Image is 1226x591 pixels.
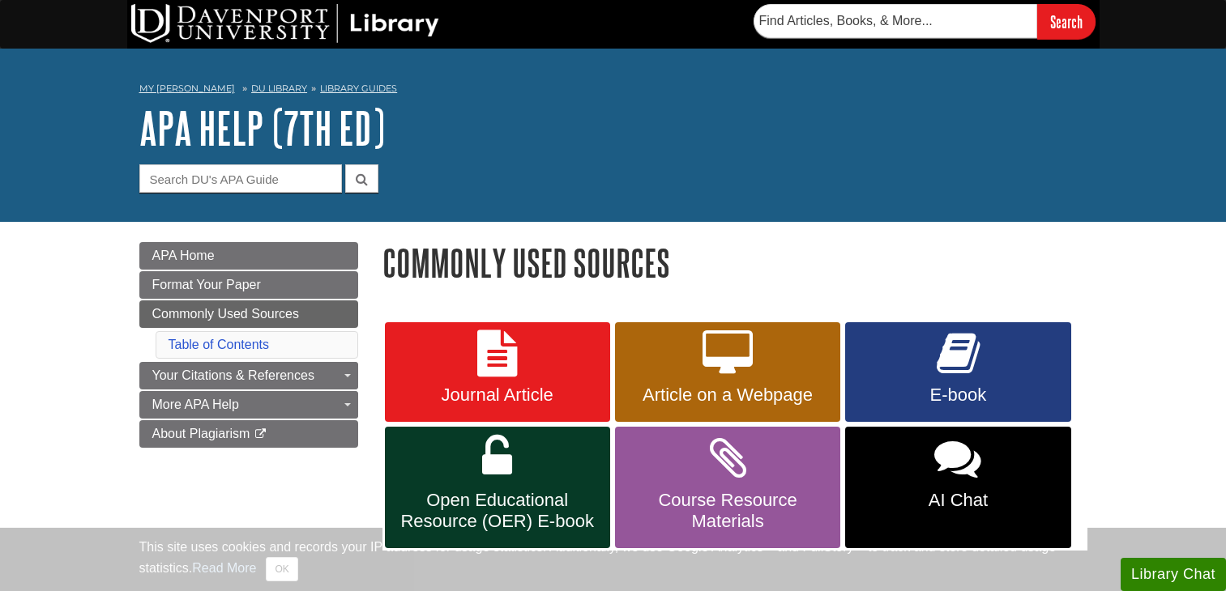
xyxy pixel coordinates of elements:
[857,490,1058,511] span: AI Chat
[857,385,1058,406] span: E-book
[1037,4,1096,39] input: Search
[845,427,1070,548] a: AI Chat
[152,278,261,291] span: Format Your Paper
[139,242,358,270] a: APA Home
[320,83,397,94] a: Library Guides
[382,242,1087,283] h1: Commonly Used Sources
[139,242,358,448] div: Guide Page Menu
[139,82,235,96] a: My [PERSON_NAME]
[139,271,358,299] a: Format Your Paper
[139,538,1087,581] div: This site uses cookies and records your IP address for usage statistics. Additionally, we use Goo...
[192,561,256,575] a: Read More
[254,429,267,440] i: This link opens in a new window
[169,338,270,351] a: Table of Contents
[139,300,358,328] a: Commonly Used Sources
[139,103,385,153] a: APA Help (7th Ed)
[152,398,239,411] span: More APA Help
[139,420,358,448] a: About Plagiarism
[152,307,299,321] span: Commonly Used Sources
[139,391,358,419] a: More APA Help
[385,322,610,423] a: Journal Article
[754,4,1096,39] form: Searches DU Library's articles, books, and more
[754,4,1037,38] input: Find Articles, Books, & More...
[1121,558,1226,591] button: Library Chat
[139,78,1087,104] nav: breadcrumb
[845,322,1070,423] a: E-book
[152,368,314,382] span: Your Citations & References
[615,427,840,548] a: Course Resource Materials
[152,427,250,440] span: About Plagiarism
[627,385,828,406] span: Article on a Webpage
[139,164,342,193] input: Search DU's APA Guide
[139,362,358,389] a: Your Citations & References
[397,385,598,406] span: Journal Article
[615,322,840,423] a: Article on a Webpage
[397,490,598,532] span: Open Educational Resource (OER) E-book
[627,490,828,532] span: Course Resource Materials
[152,249,215,262] span: APA Home
[251,83,307,94] a: DU Library
[131,4,439,43] img: DU Library
[385,427,610,548] a: Open Educational Resource (OER) E-book
[266,557,297,581] button: Close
